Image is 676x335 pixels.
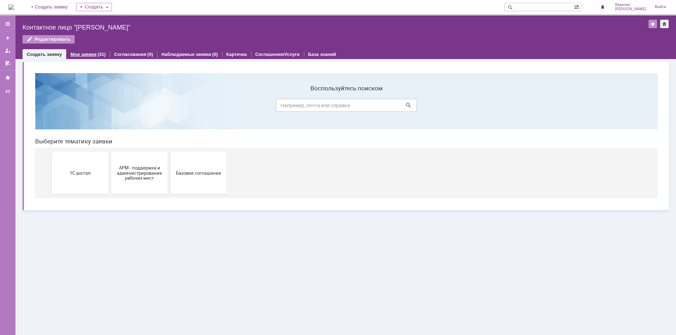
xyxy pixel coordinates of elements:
[148,52,153,57] div: (0)
[143,103,195,108] span: Базовое соглашение
[2,45,13,56] a: Мои заявки
[2,86,13,97] a: КЗ
[226,52,247,57] a: Карточка
[82,84,138,127] button: АРМ - поддержка и администрирование рабочих мест
[615,7,646,11] span: [PERSON_NAME]
[615,3,646,7] span: Вавилин
[308,52,336,57] a: База знаний
[6,70,628,77] header: Выберите тематику заявки
[246,31,387,44] input: Например, почта или справка
[70,52,96,57] a: Мои заявки
[27,52,62,57] a: Создать заявку
[8,4,14,10] img: logo
[649,20,657,28] div: Добавить в избранное
[98,52,106,57] div: (31)
[23,24,649,31] div: Контактное лицо "[PERSON_NAME]"
[8,4,14,10] a: Перейти на домашнюю страницу
[255,52,300,57] a: Соглашения/Услуги
[2,58,13,69] a: Мои согласования
[84,97,136,113] span: АРМ - поддержка и администрирование рабочих мест
[161,52,211,57] a: Наблюдаемые заявки
[660,20,669,28] div: Сделать домашней страницей
[212,52,218,57] div: (0)
[23,84,79,127] button: 1С доступ
[25,103,77,108] span: 1С доступ
[574,3,581,10] span: Расширенный поиск
[114,52,146,57] a: Согласования
[246,17,387,24] label: Воспользуйтесь поиском
[76,3,112,11] div: Создать
[2,32,13,44] a: Создать заявку
[2,89,13,95] div: КЗ
[141,84,197,127] button: Базовое соглашение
